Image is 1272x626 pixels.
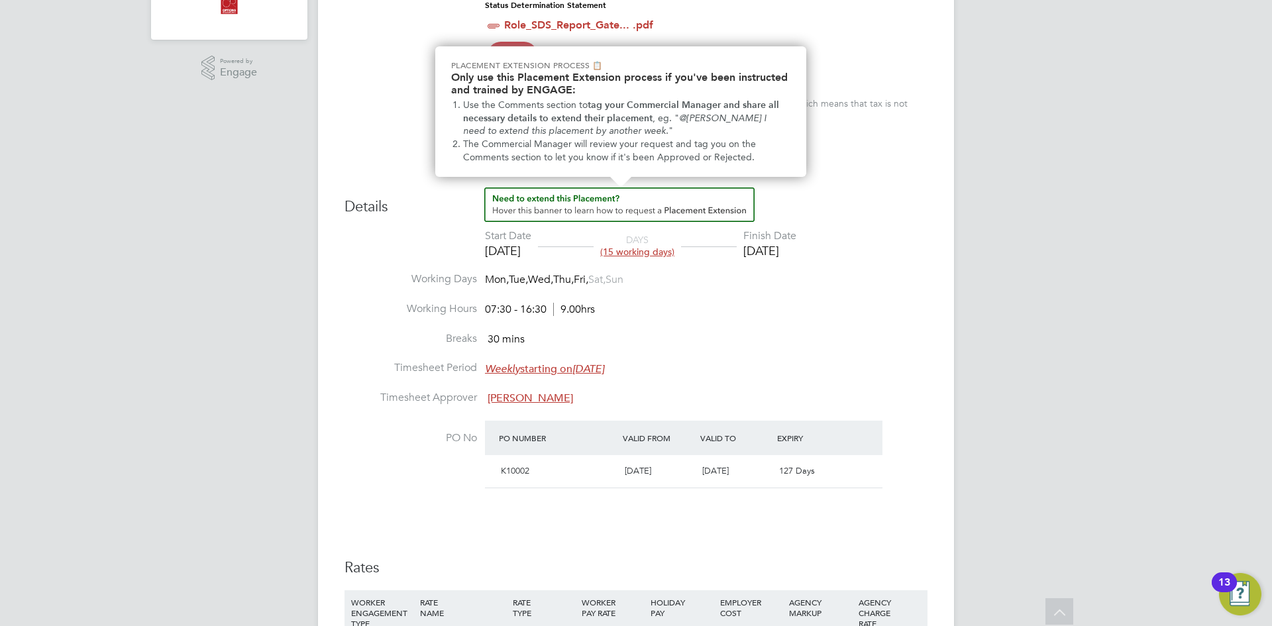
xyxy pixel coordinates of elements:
[220,67,257,78] span: Engage
[451,60,790,71] p: Placement Extension Process 📋
[451,71,790,96] h2: Only use this Placement Extension process if you've been instructed and trained by ENGAGE:
[606,273,623,286] span: Sun
[501,465,529,476] span: K10002
[344,302,477,316] label: Working Hours
[653,113,679,124] span: , eg. "
[488,42,537,68] span: High
[504,19,653,31] a: Role_SDS_Report_Gate... .pdf
[600,246,674,258] span: (15 working days)
[485,303,595,317] div: 07:30 - 16:30
[488,391,573,405] span: [PERSON_NAME]
[463,99,588,111] span: Use the Comments section to
[743,243,796,258] div: [DATE]
[572,362,604,376] em: [DATE]
[344,391,477,405] label: Timesheet Approver
[417,590,509,625] div: RATE NAME
[1219,573,1261,615] button: Open Resource Center, 13 new notifications
[625,465,651,476] span: [DATE]
[743,229,796,243] div: Finish Date
[435,46,806,177] div: Need to extend this Placement? Hover this banner.
[485,229,531,243] div: Start Date
[509,590,578,625] div: RATE TYPE
[463,113,769,137] em: @[PERSON_NAME] I need to extend this placement by another week.
[786,590,855,625] div: AGENCY MARKUP
[463,138,790,164] li: The Commercial Manager will review your request and tag you on the Comments section to let you kn...
[485,273,509,286] span: Mon,
[553,303,595,316] span: 9.00hrs
[496,426,619,450] div: PO Number
[717,590,786,625] div: EMPLOYER COST
[220,56,257,67] span: Powered by
[668,125,673,136] span: "
[344,431,477,445] label: PO No
[578,590,647,625] div: WORKER PAY RATE
[774,426,851,450] div: Expiry
[779,465,815,476] span: 127 Days
[697,426,774,450] div: Valid To
[509,273,528,286] span: Tue,
[485,1,606,10] strong: Status Determination Statement
[463,99,782,124] strong: tag your Commercial Manager and share all necessary details to extend their placement
[647,590,716,625] div: HOLIDAY PAY
[594,234,681,258] div: DAYS
[488,333,525,346] span: 30 mins
[619,426,697,450] div: Valid From
[344,332,477,346] label: Breaks
[344,48,477,62] label: IR35 Risk
[344,187,927,217] h3: Details
[485,362,604,376] span: starting on
[485,243,531,258] div: [DATE]
[344,272,477,286] label: Working Days
[485,362,520,376] em: Weekly
[574,273,588,286] span: Fri,
[528,273,553,286] span: Wed,
[484,187,755,222] button: How to extend a Placement?
[1218,582,1230,600] div: 13
[553,273,574,286] span: Thu,
[344,558,927,578] h3: Rates
[588,273,606,286] span: Sat,
[702,465,729,476] span: [DATE]
[344,361,477,375] label: Timesheet Period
